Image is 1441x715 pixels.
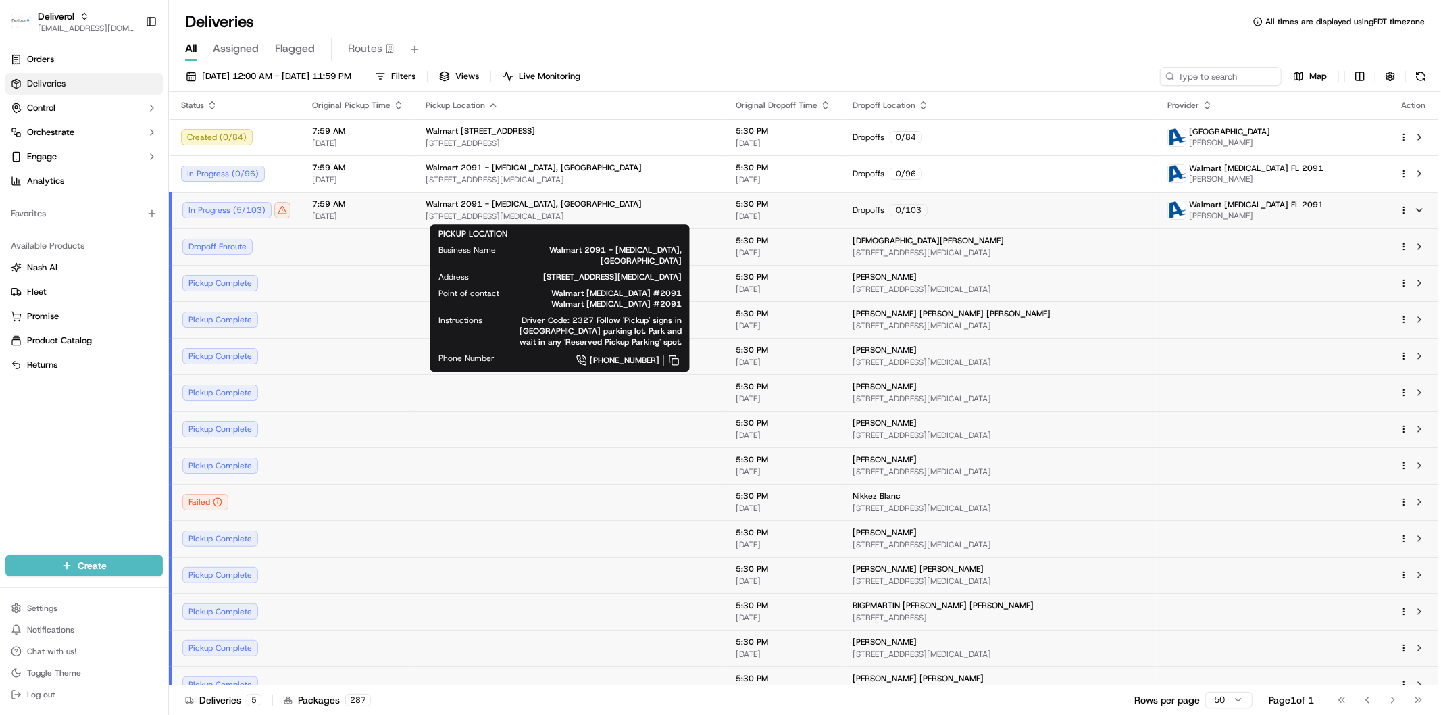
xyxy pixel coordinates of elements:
div: Action [1399,100,1427,111]
span: Toggle Theme [27,668,81,679]
img: 1736555255976-a54dd68f-1ca7-489b-9aae-adbdc363a1c4 [27,210,38,221]
span: [PERSON_NAME] [853,454,917,465]
span: [GEOGRAPHIC_DATA] [1189,126,1270,137]
span: BIGPMARTIN [PERSON_NAME] [PERSON_NAME] [853,600,1034,611]
span: Deliveries [27,78,66,90]
span: Walmart 2091 - [MEDICAL_DATA], [GEOGRAPHIC_DATA] [426,199,642,209]
span: Status [181,100,204,111]
span: [STREET_ADDRESS][MEDICAL_DATA] [853,284,1146,295]
span: Knowledge Base [27,302,103,316]
span: [STREET_ADDRESS][MEDICAL_DATA] [426,211,714,222]
span: Phone Number [438,353,495,364]
span: [PERSON_NAME] [PERSON_NAME] [853,673,984,684]
span: Point of contact [438,288,499,299]
span: Assigned [213,41,259,57]
button: Settings [5,599,163,618]
span: [PHONE_NUMBER] [590,355,659,366]
span: [DATE] [736,430,831,441]
span: [STREET_ADDRESS] [426,138,714,149]
button: Map [1287,67,1333,86]
button: Create [5,555,163,576]
span: [DATE] [736,320,831,331]
span: Nikkez Blanc [853,491,901,501]
button: Nash AI [5,257,163,278]
input: Type to search [1160,67,1282,86]
img: 8571987876998_91fb9ceb93ad5c398215_72.jpg [28,129,53,153]
span: Dropoffs [853,132,884,143]
span: Filters [391,70,415,82]
button: Chat with us! [5,642,163,661]
button: Filters [369,67,422,86]
span: [STREET_ADDRESS][MEDICAL_DATA] [853,430,1146,441]
span: Walmart [MEDICAL_DATA] #2091 Walmart [MEDICAL_DATA] #2091 [521,288,682,310]
span: [DATE] [736,174,831,185]
div: Failed [182,494,228,510]
span: 5:30 PM [736,418,831,428]
img: Charles Folsom [14,197,35,218]
img: 1736555255976-a54dd68f-1ca7-489b-9aae-adbdc363a1c4 [27,247,38,257]
span: 5:30 PM [736,199,831,209]
img: ActionCourier.png [1168,201,1186,219]
span: Walmart [MEDICAL_DATA] FL 2091 [1189,199,1323,210]
span: [PERSON_NAME] [PERSON_NAME] [853,564,984,574]
button: Fleet [5,281,163,303]
button: Engage [5,146,163,168]
span: [PERSON_NAME] [853,418,917,428]
span: Provider [1167,100,1199,111]
span: API Documentation [128,302,217,316]
a: Product Catalog [11,335,157,347]
span: 5:30 PM [736,454,831,465]
span: 7:59 AM [312,199,404,209]
button: Log out [5,685,163,704]
span: [STREET_ADDRESS][MEDICAL_DATA] [490,272,682,282]
span: [STREET_ADDRESS][MEDICAL_DATA] [853,649,1146,660]
span: [PERSON_NAME] [853,381,917,392]
span: [DATE] [736,357,831,368]
span: Walmart 2091 - [MEDICAL_DATA], [GEOGRAPHIC_DATA] [426,162,642,173]
span: 7:59 AM [312,126,404,137]
span: [DATE] [736,284,831,295]
span: All times are displayed using EDT timezone [1265,16,1425,27]
span: [PERSON_NAME] [42,209,109,220]
div: Start new chat [61,129,222,143]
div: 0 / 103 [890,204,928,216]
span: [STREET_ADDRESS][MEDICAL_DATA] [853,393,1146,404]
span: Views [455,70,479,82]
div: 5 [247,694,261,706]
span: Returns [27,359,57,371]
img: Deliverol [11,12,32,31]
input: Got a question? Start typing here... [35,87,243,101]
span: Engage [27,151,57,163]
span: [STREET_ADDRESS][MEDICAL_DATA] [853,539,1146,550]
button: Returns [5,354,163,376]
span: [PERSON_NAME] [853,272,917,282]
button: Toggle Theme [5,664,163,683]
a: Promise [11,310,157,322]
span: [STREET_ADDRESS][MEDICAL_DATA] [853,503,1146,514]
span: [DATE] [736,138,831,149]
span: Settings [27,603,57,614]
span: [PERSON_NAME] [853,345,917,355]
span: [PERSON_NAME] [1189,174,1323,184]
span: [DATE] [312,138,404,149]
span: [DATE] [736,649,831,660]
a: Fleet [11,286,157,298]
div: 💻 [114,303,125,314]
h1: Deliveries [185,11,254,32]
span: [STREET_ADDRESS][MEDICAL_DATA] [853,576,1146,587]
div: We're available if you need us! [61,143,186,153]
span: Walmart [STREET_ADDRESS] [426,126,535,137]
button: Deliverol [38,9,74,23]
span: Orchestrate [27,126,74,139]
span: Walmart 2091 - [MEDICAL_DATA], [GEOGRAPHIC_DATA] [517,245,682,266]
a: 💻API Documentation [109,297,222,321]
span: [DATE] [736,466,831,477]
span: 5:30 PM [736,308,831,319]
span: Nash AI [27,262,57,274]
span: 5:30 PM [736,345,831,355]
span: 5:30 PM [736,381,831,392]
span: Fleet [27,286,47,298]
div: Page 1 of 1 [1269,693,1314,707]
span: [PERSON_NAME] [42,246,109,257]
span: Pickup Location [426,100,485,111]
